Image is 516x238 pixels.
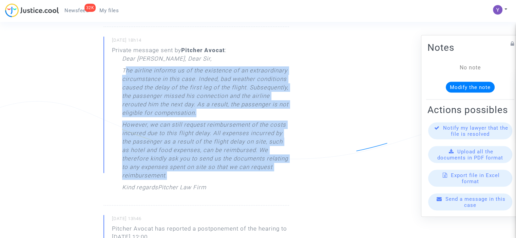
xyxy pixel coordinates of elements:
span: Notify my lawyer that the file is resolved [443,125,508,137]
div: No note [438,63,503,71]
p: However, we can still request reimbursement of the costs incurred due to this flight delay. All e... [122,121,289,183]
small: [DATE] 18h14 [112,37,289,46]
a: My files [94,5,124,16]
span: Send a message in this case [445,196,505,208]
span: Export file in Excel format [451,172,500,184]
img: jc-logo.svg [5,3,59,17]
b: Pitcher Avocat [181,47,225,53]
span: My files [99,7,119,14]
p: Dear [PERSON_NAME], Dear Sir, [122,55,212,66]
h2: Actions possibles [427,104,513,115]
img: ACg8ocLJbu-06PV-PP0rSorRCNxlVR0ijoVEwORkjsgJBMEIW3VU-A=s96-c [493,5,502,15]
div: 32K [84,4,96,12]
h2: Notes [427,41,513,53]
div: Private message sent by : [112,46,289,195]
p: Pitcher Law Firm [158,183,206,195]
a: 32KNewsfeed [59,5,94,16]
small: [DATE] 13h46 [112,216,289,224]
p: The airline informs us of the existence of an extraordinary circumstance in this case. Indeed, ba... [122,66,289,121]
button: Modify the note [446,82,495,92]
p: Kind regards [122,183,158,195]
span: Upload all the documents in PDF format [437,148,503,160]
span: Newsfeed [64,7,89,14]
